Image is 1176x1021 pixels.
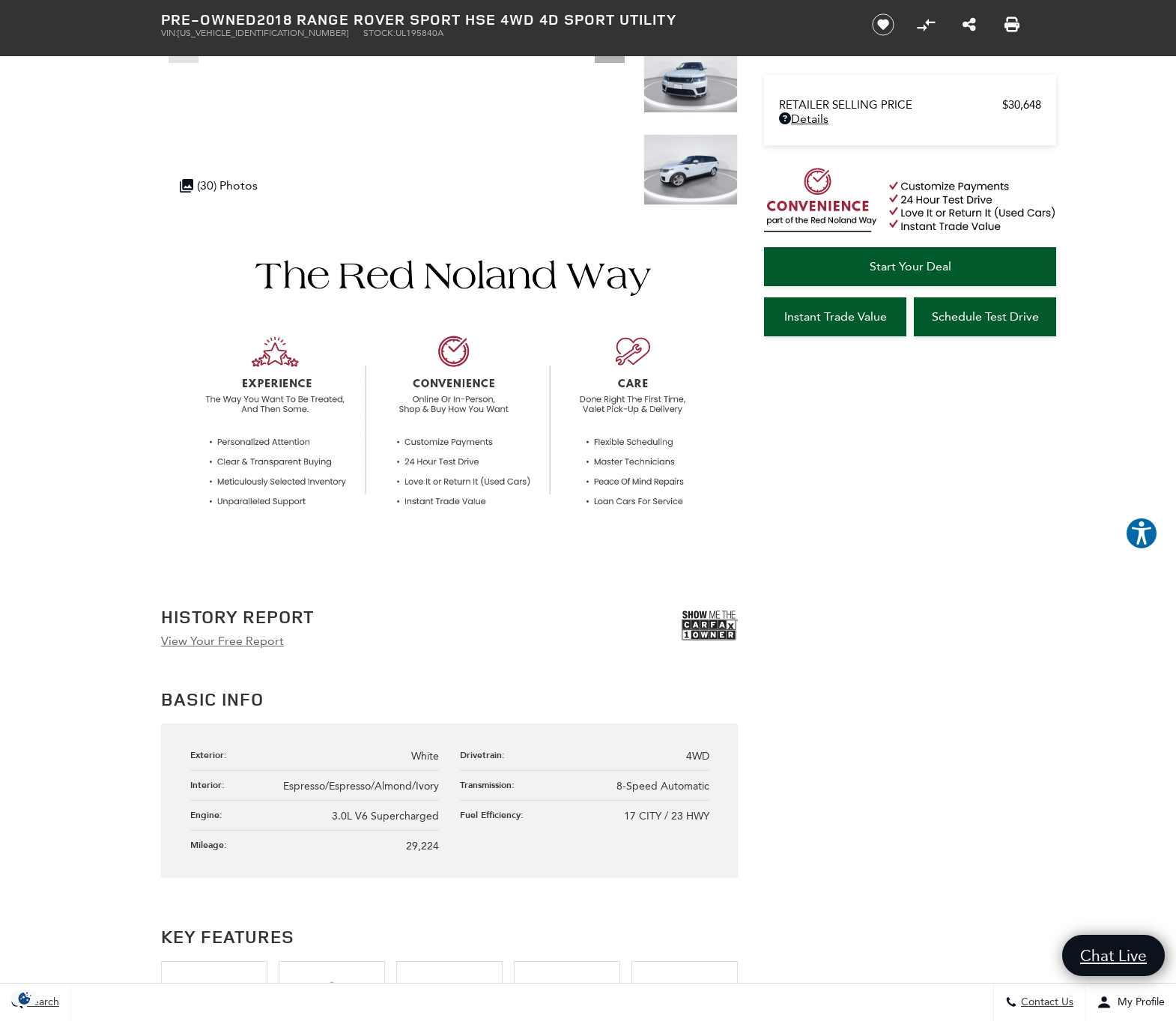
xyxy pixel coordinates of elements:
span: Retailer Selling Price [779,98,1002,112]
h1: 2018 Range Rover Sport HSE 4WD 4D Sport Utility [161,11,846,28]
span: Instant Trade Value [784,309,887,324]
span: Start Your Deal [870,259,951,273]
a: Print this Pre-Owned 2018 Range Rover Sport HSE 4WD 4D Sport Utility [1004,16,1019,34]
a: Start Your Deal [764,247,1056,286]
div: Interior: [190,778,232,791]
img: Opt-Out Icon [7,990,42,1006]
span: Chat Live [1073,945,1154,966]
a: Retailer Selling Price $30,648 [779,98,1041,112]
span: 3.0L V6 Supercharged [332,810,439,822]
span: 4WD [686,750,709,763]
div: Drivetrain: [460,748,512,761]
h2: History Report [161,607,314,626]
img: Used 2018 White Land Rover HSE image 4 [643,134,738,205]
span: 17 CITY / 23 HWY [624,810,709,822]
button: Explore your accessibility options [1125,517,1158,550]
a: Instant Trade Value [764,297,906,336]
h2: Key Features [161,923,738,950]
span: VIN: [161,28,178,38]
a: Share this Pre-Owned 2018 Range Rover Sport HSE 4WD 4D Sport Utility [963,16,976,34]
div: Mileage: [190,838,234,851]
strong: Pre-Owned [161,9,257,29]
a: Schedule Test Drive [914,297,1056,336]
div: Fuel Efficiency: [460,808,531,821]
button: Save vehicle [867,13,900,37]
button: Compare Vehicle [915,13,937,36]
div: Engine: [190,808,230,821]
span: 29,224 [406,840,439,852]
div: (30) Photos [172,171,265,200]
div: Transmission: [460,778,522,791]
button: Open user profile menu [1085,984,1176,1021]
span: My Profile [1112,996,1165,1009]
span: White [411,750,439,763]
aside: Accessibility Help Desk [1125,517,1158,553]
span: Espresso/Espresso/Almond/Ivory [283,780,439,793]
a: View Your Free Report [161,634,284,648]
span: $30,648 [1002,98,1041,112]
span: Stock: [363,28,395,38]
section: Click to Open Cookie Consent Modal [7,990,42,1006]
span: UL195840A [395,28,443,38]
div: Exterior: [190,748,234,761]
a: Chat Live [1062,935,1165,976]
h2: Basic Info [161,685,738,712]
span: Contact Us [1017,996,1073,1009]
img: Show me the Carfax [682,607,738,644]
span: [US_VEHICLE_IDENTIFICATION_NUMBER] [178,28,348,38]
a: Details [779,112,1041,126]
img: Used 2018 White Land Rover HSE image 3 [643,42,738,113]
span: Schedule Test Drive [932,309,1039,324]
span: 8-Speed Automatic [616,780,709,793]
